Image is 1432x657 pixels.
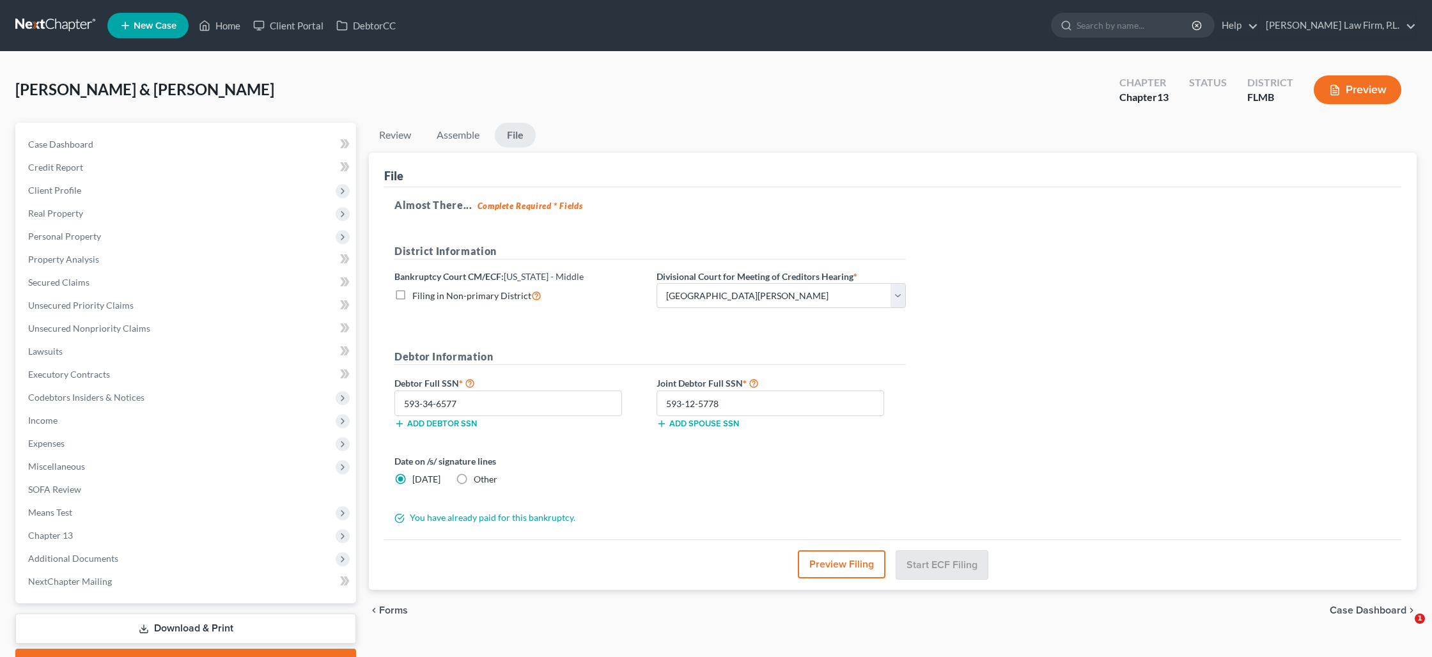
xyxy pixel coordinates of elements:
[650,375,912,390] label: Joint Debtor Full SSN
[28,254,99,265] span: Property Analysis
[394,349,906,365] h5: Debtor Information
[28,162,83,173] span: Credit Report
[798,550,885,578] button: Preview Filing
[1314,75,1401,104] button: Preview
[18,294,356,317] a: Unsecured Priority Claims
[28,438,65,449] span: Expenses
[330,14,402,37] a: DebtorCC
[18,248,356,271] a: Property Analysis
[28,530,73,541] span: Chapter 13
[1330,605,1406,615] span: Case Dashboard
[28,231,101,242] span: Personal Property
[1259,14,1416,37] a: [PERSON_NAME] Law Firm, P.L.
[1077,13,1194,37] input: Search by name...
[657,419,739,429] button: Add spouse SSN
[384,168,403,183] div: File
[192,14,247,37] a: Home
[1330,605,1417,615] a: Case Dashboard chevron_right
[657,390,884,416] input: XXX-XX-XXXX
[1406,605,1417,615] i: chevron_right
[18,570,356,593] a: NextChapter Mailing
[134,21,176,31] span: New Case
[426,123,490,148] a: Assemble
[18,156,356,179] a: Credit Report
[1415,614,1425,624] span: 1
[504,271,584,282] span: [US_STATE] - Middle
[15,80,274,98] span: [PERSON_NAME] & [PERSON_NAME]
[28,139,93,150] span: Case Dashboard
[247,14,330,37] a: Client Portal
[394,454,644,468] label: Date on /s/ signature lines
[1215,14,1258,37] a: Help
[657,270,857,283] label: Divisional Court for Meeting of Creditors Hearing
[28,208,83,219] span: Real Property
[1389,614,1419,644] iframe: Intercom live chat
[412,474,440,484] span: [DATE]
[28,461,85,472] span: Miscellaneous
[388,511,912,524] div: You have already paid for this bankruptcy.
[1119,90,1169,105] div: Chapter
[28,369,110,380] span: Executory Contracts
[28,346,63,357] span: Lawsuits
[18,478,356,501] a: SOFA Review
[28,323,150,334] span: Unsecured Nonpriority Claims
[412,290,531,301] span: Filing in Non-primary District
[18,363,356,386] a: Executory Contracts
[474,474,497,484] span: Other
[15,614,356,644] a: Download & Print
[394,270,584,283] label: Bankruptcy Court CM/ECF:
[388,375,650,390] label: Debtor Full SSN
[394,197,1391,213] h5: Almost There...
[28,277,89,288] span: Secured Claims
[18,271,356,294] a: Secured Claims
[28,507,72,518] span: Means Test
[18,133,356,156] a: Case Dashboard
[394,243,906,259] h5: District Information
[369,605,425,615] button: chevron_left Forms
[394,419,477,429] button: Add debtor SSN
[28,415,58,426] span: Income
[495,123,536,148] a: File
[379,605,408,615] span: Forms
[1157,91,1169,103] span: 13
[369,605,379,615] i: chevron_left
[18,340,356,363] a: Lawsuits
[28,576,112,587] span: NextChapter Mailing
[28,185,81,196] span: Client Profile
[28,553,118,564] span: Additional Documents
[1247,75,1293,90] div: District
[1119,75,1169,90] div: Chapter
[369,123,421,148] a: Review
[896,550,988,580] button: Start ECF Filing
[28,300,134,311] span: Unsecured Priority Claims
[28,392,144,403] span: Codebtors Insiders & Notices
[1189,75,1227,90] div: Status
[478,201,583,211] strong: Complete Required * Fields
[394,390,622,416] input: XXX-XX-XXXX
[1247,90,1293,105] div: FLMB
[18,317,356,340] a: Unsecured Nonpriority Claims
[28,484,81,495] span: SOFA Review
